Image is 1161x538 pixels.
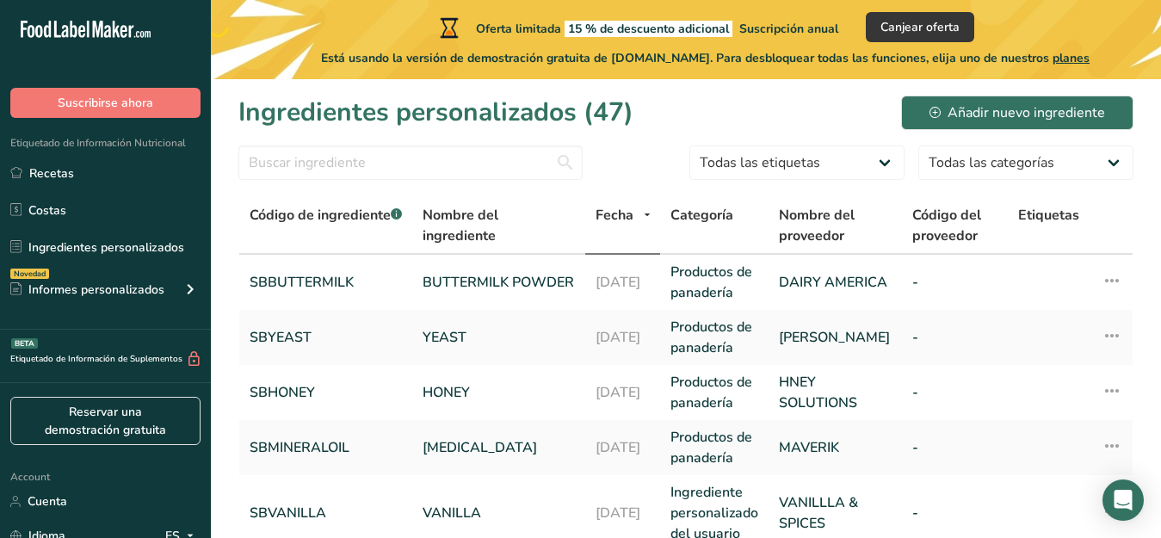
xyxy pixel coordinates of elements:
a: YEAST [423,327,575,348]
span: planes [1053,50,1090,66]
div: Open Intercom Messenger [1102,479,1144,521]
span: Suscribirse ahora [58,94,153,112]
a: Productos de panadería [670,262,758,303]
a: SBHONEY [250,382,402,403]
a: - [912,437,998,458]
span: Etiquetas [1018,205,1079,226]
button: Añadir nuevo ingrediente [901,96,1133,130]
a: SBMINERALOIL [250,437,402,458]
a: Productos de panadería [670,427,758,468]
span: Suscripción anual [739,21,838,37]
h1: Ingredientes personalizados (47) [238,93,633,132]
span: 15 % de descuento adicional [565,21,732,37]
button: Suscribirse ahora [10,88,201,118]
a: [DATE] [596,327,651,348]
a: VANILLLA & SPICES [779,492,891,534]
a: MAVERIK [779,437,891,458]
a: DAIRY AMERICA [779,272,891,293]
div: Informes personalizados [10,281,164,299]
a: BUTTERMILK POWDER [423,272,575,293]
input: Buscar ingrediente [238,145,583,180]
span: Código del proveedor [912,205,998,246]
div: BETA [11,338,38,349]
a: SBVANILLA [250,503,402,523]
a: [DATE] [596,382,651,403]
a: - [912,503,998,523]
a: - [912,272,998,293]
a: Productos de panadería [670,372,758,413]
a: Productos de panadería [670,317,758,358]
span: Categoría [670,205,733,226]
div: Novedad [10,269,49,279]
a: - [912,327,998,348]
span: Nombre del ingrediente [423,205,575,246]
div: Añadir nuevo ingrediente [929,102,1105,123]
span: Fecha [596,205,633,226]
span: Código de ingrediente [250,206,402,225]
a: SBBUTTERMILK [250,272,402,293]
span: Está usando la versión de demostración gratuita de [DOMAIN_NAME]. Para desbloquear todas las func... [321,49,1090,67]
a: VANILLA [423,503,575,523]
a: HONEY [423,382,575,403]
a: Reservar una demostración gratuita [10,397,201,445]
a: [DATE] [596,437,651,458]
a: HNEY SOLUTIONS [779,372,891,413]
a: [MEDICAL_DATA] [423,437,575,458]
span: Nombre del proveedor [779,205,891,246]
a: [DATE] [596,503,651,523]
a: [DATE] [596,272,651,293]
button: Canjear oferta [866,12,974,42]
a: - [912,382,998,403]
a: [PERSON_NAME] [779,327,891,348]
div: Oferta limitada [436,17,838,38]
span: Canjear oferta [880,18,960,36]
a: SBYEAST [250,327,402,348]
